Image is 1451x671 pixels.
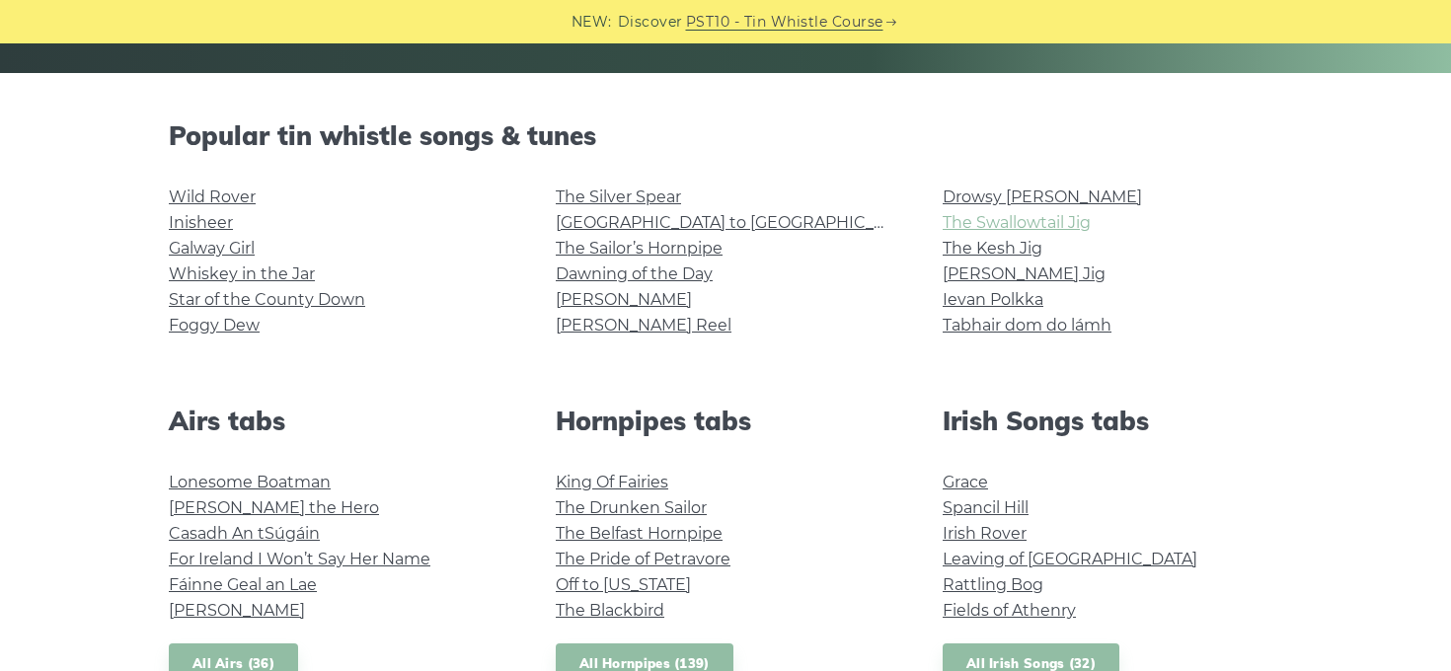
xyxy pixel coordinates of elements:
[943,239,1042,258] a: The Kesh Jig
[556,524,723,543] a: The Belfast Hornpipe
[169,264,315,283] a: Whiskey in the Jar
[169,575,317,594] a: Fáinne Geal an Lae
[943,264,1106,283] a: [PERSON_NAME] Jig
[556,601,664,620] a: The Blackbird
[556,473,668,491] a: King Of Fairies
[556,290,692,309] a: [PERSON_NAME]
[618,11,683,34] span: Discover
[556,187,681,206] a: The Silver Spear
[556,316,731,335] a: [PERSON_NAME] Reel
[943,524,1027,543] a: Irish Rover
[556,213,920,232] a: [GEOGRAPHIC_DATA] to [GEOGRAPHIC_DATA]
[169,406,508,436] h2: Airs tabs
[943,213,1091,232] a: The Swallowtail Jig
[556,550,730,568] a: The Pride of Petravore
[556,575,691,594] a: Off to [US_STATE]
[169,316,260,335] a: Foggy Dew
[556,406,895,436] h2: Hornpipes tabs
[169,473,331,491] a: Lonesome Boatman
[169,239,255,258] a: Galway Girl
[169,601,305,620] a: [PERSON_NAME]
[943,316,1111,335] a: Tabhair dom do lámh
[943,187,1142,206] a: Drowsy [PERSON_NAME]
[556,498,707,517] a: The Drunken Sailor
[572,11,612,34] span: NEW:
[943,498,1029,517] a: Spancil Hill
[943,550,1197,568] a: Leaving of [GEOGRAPHIC_DATA]
[943,601,1076,620] a: Fields of Athenry
[169,524,320,543] a: Casadh An tSúgáin
[169,187,256,206] a: Wild Rover
[943,473,988,491] a: Grace
[169,550,430,568] a: For Ireland I Won’t Say Her Name
[943,575,1043,594] a: Rattling Bog
[169,213,233,232] a: Inisheer
[169,120,1282,151] h2: Popular tin whistle songs & tunes
[556,239,723,258] a: The Sailor’s Hornpipe
[556,264,713,283] a: Dawning of the Day
[686,11,883,34] a: PST10 - Tin Whistle Course
[943,290,1043,309] a: Ievan Polkka
[169,290,365,309] a: Star of the County Down
[169,498,379,517] a: [PERSON_NAME] the Hero
[943,406,1282,436] h2: Irish Songs tabs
